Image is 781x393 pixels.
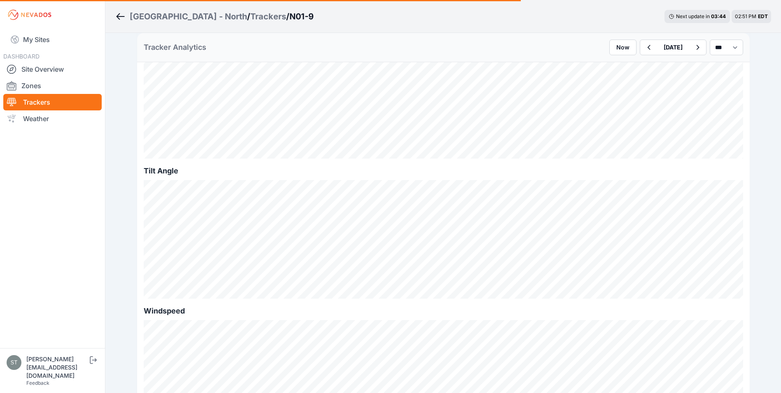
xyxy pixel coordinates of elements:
[676,13,710,19] span: Next update in
[711,13,726,20] div: 03 : 44
[26,355,88,380] div: [PERSON_NAME][EMAIL_ADDRESS][DOMAIN_NAME]
[758,13,768,19] span: EDT
[26,380,49,386] a: Feedback
[3,94,102,110] a: Trackers
[115,6,314,27] nav: Breadcrumb
[735,13,756,19] span: 02:51 PM
[144,42,206,53] h2: Tracker Analytics
[3,30,102,49] a: My Sites
[657,40,689,55] button: [DATE]
[247,11,250,22] span: /
[3,77,102,94] a: Zones
[3,110,102,127] a: Weather
[250,11,286,22] a: Trackers
[130,11,247,22] a: [GEOGRAPHIC_DATA] - North
[3,61,102,77] a: Site Overview
[144,305,743,317] h2: Windspeed
[3,53,40,60] span: DASHBOARD
[7,355,21,370] img: steve@nevados.solar
[144,165,743,177] h2: Tilt Angle
[286,11,289,22] span: /
[7,8,53,21] img: Nevados
[289,11,314,22] h3: N01-9
[609,40,636,55] button: Now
